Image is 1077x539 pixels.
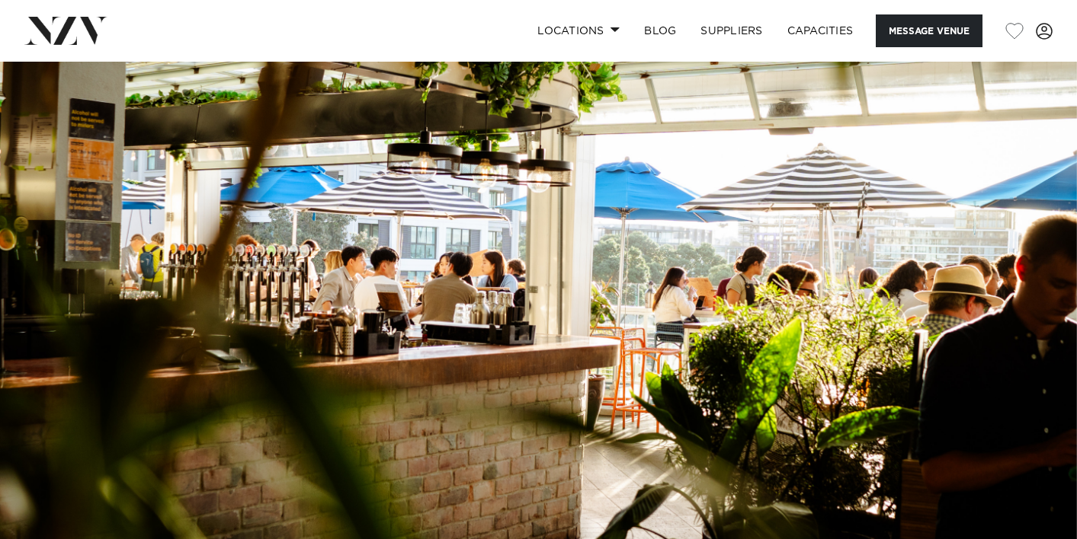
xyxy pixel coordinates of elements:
a: Locations [525,14,632,47]
a: BLOG [632,14,688,47]
a: Capacities [775,14,866,47]
button: Message Venue [876,14,982,47]
img: nzv-logo.png [24,17,107,44]
a: SUPPLIERS [688,14,774,47]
